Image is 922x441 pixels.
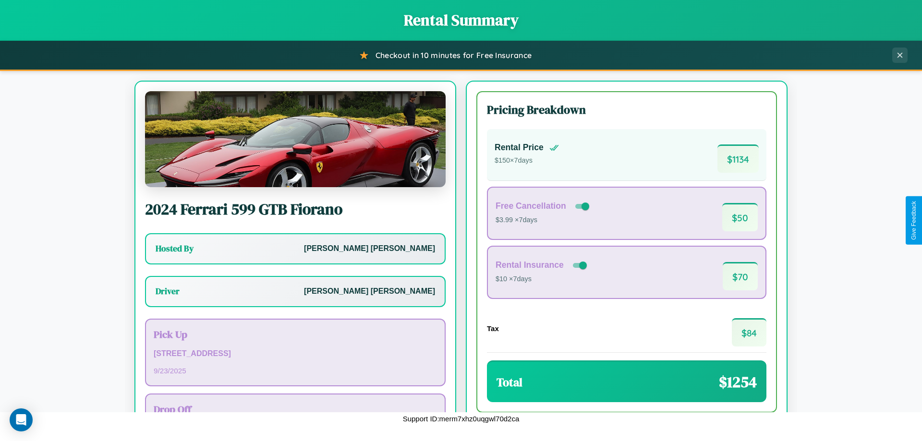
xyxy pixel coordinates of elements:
[156,243,194,254] h3: Hosted By
[910,201,917,240] div: Give Feedback
[376,50,532,60] span: Checkout in 10 minutes for Free Insurance
[495,155,559,167] p: $ 150 × 7 days
[722,203,758,231] span: $ 50
[717,144,759,173] span: $ 1134
[10,408,33,431] div: Open Intercom Messenger
[145,91,446,187] img: Ferrari 599 GTB Fiorano
[496,214,591,226] p: $3.99 × 7 days
[723,262,758,290] span: $ 70
[487,102,766,118] h3: Pricing Breakdown
[496,201,566,211] h4: Free Cancellation
[495,143,544,153] h4: Rental Price
[487,324,499,333] h4: Tax
[154,327,437,341] h3: Pick Up
[145,199,446,220] h2: 2024 Ferrari 599 GTB Fiorano
[304,285,435,298] p: [PERSON_NAME] [PERSON_NAME]
[496,260,564,270] h4: Rental Insurance
[496,273,589,286] p: $10 × 7 days
[719,371,757,393] span: $ 1254
[304,242,435,256] p: [PERSON_NAME] [PERSON_NAME]
[497,374,522,390] h3: Total
[156,286,180,297] h3: Driver
[403,412,520,425] p: Support ID: merm7xhz0uqgwl70d2ca
[154,347,437,361] p: [STREET_ADDRESS]
[732,318,766,346] span: $ 84
[154,402,437,416] h3: Drop Off
[154,364,437,377] p: 9 / 23 / 2025
[10,10,912,31] h1: Rental Summary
